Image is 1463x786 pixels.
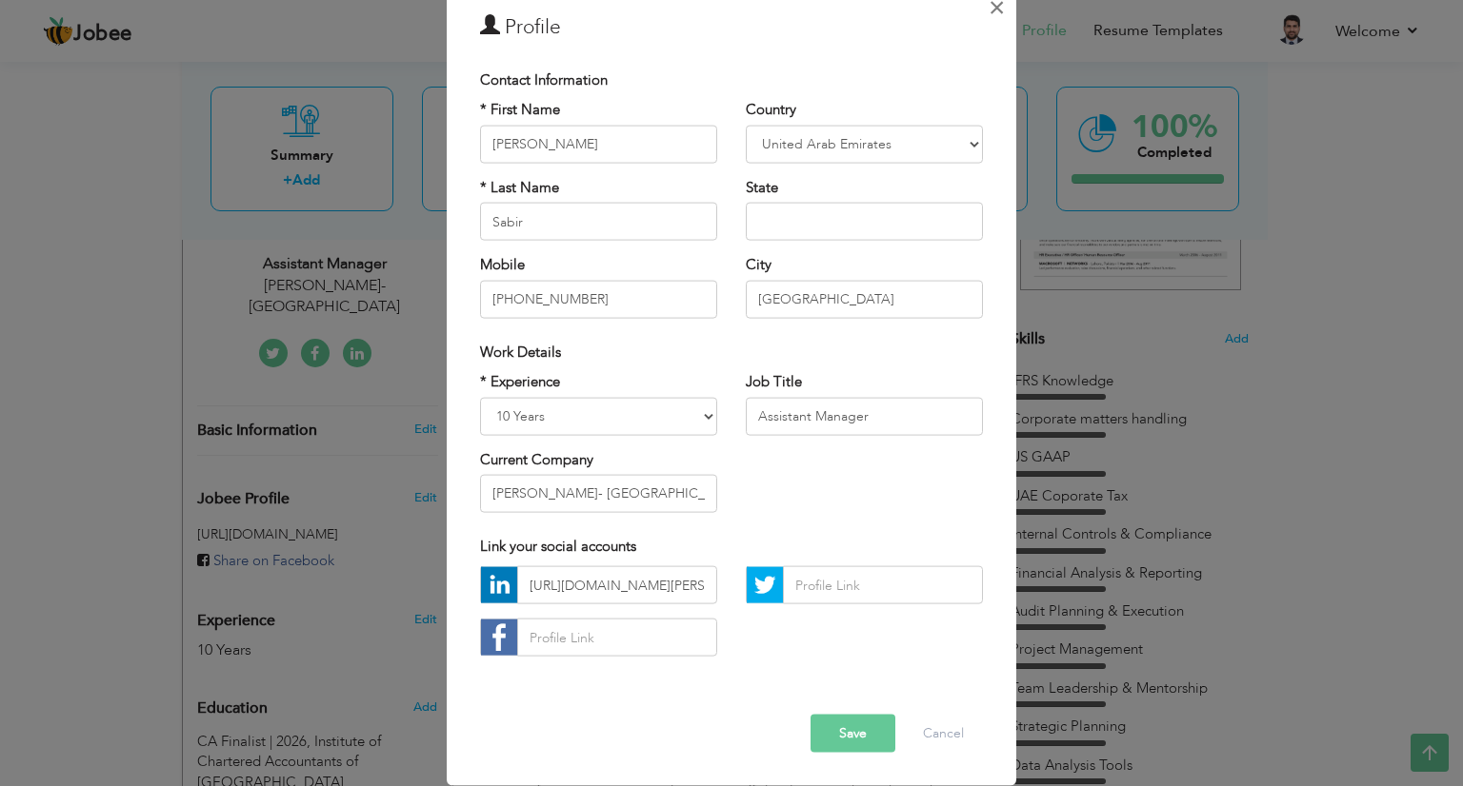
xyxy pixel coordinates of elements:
label: City [746,255,772,275]
label: State [746,177,778,197]
input: Profile Link [517,566,717,604]
h3: Profile [480,13,983,42]
span: Contact Information [480,70,608,89]
label: * First Name [480,100,560,120]
label: Job Title [746,372,802,392]
label: Current Company [480,449,593,469]
img: Twitter [747,567,783,603]
label: * Last Name [480,177,559,197]
span: Work Details [480,342,561,361]
input: Profile Link [517,619,717,657]
button: Cancel [904,715,983,753]
span: Link your social accounts [480,537,636,556]
img: linkedin [481,567,517,603]
img: facebook [481,619,517,656]
input: Profile Link [783,566,983,604]
label: * Experience [480,372,560,392]
label: Country [746,100,796,120]
button: Save [811,715,895,753]
label: Mobile [480,255,525,275]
